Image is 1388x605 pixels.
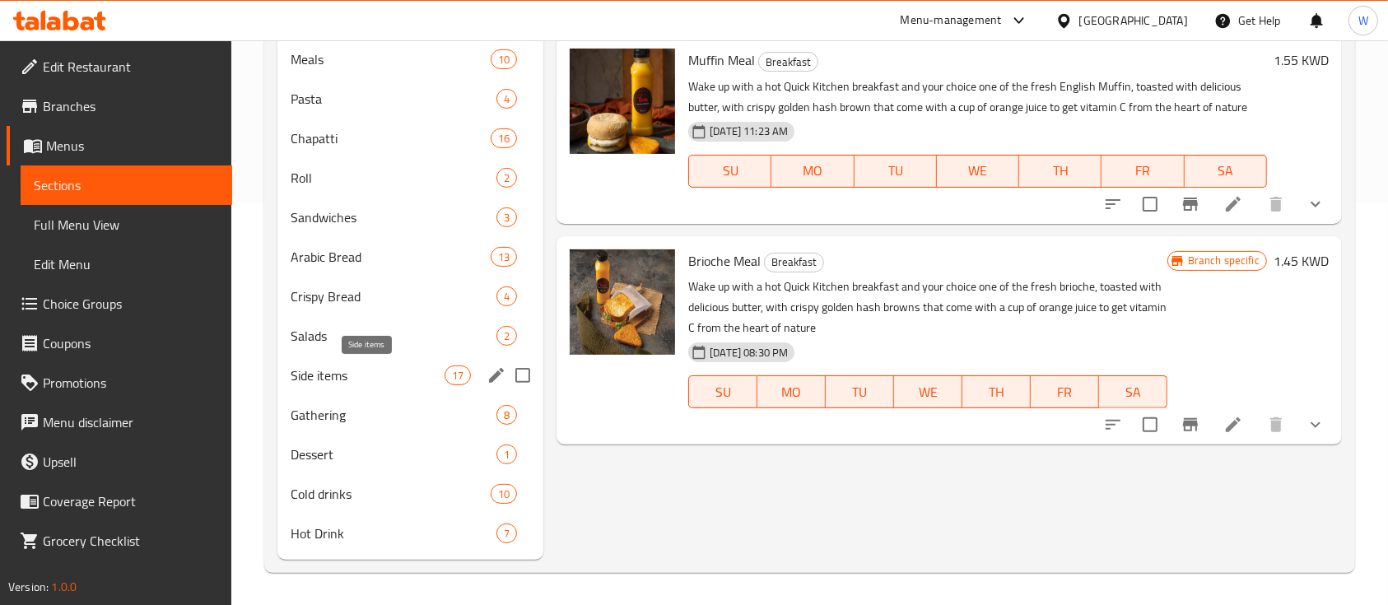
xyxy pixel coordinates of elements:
[497,91,516,107] span: 4
[491,486,516,502] span: 10
[43,412,219,432] span: Menu disclaimer
[43,491,219,511] span: Coverage Report
[894,375,962,408] button: WE
[291,49,491,69] span: Meals
[696,159,765,183] span: SU
[291,444,496,464] span: Dessert
[570,49,675,154] img: Muffin Meal
[1306,415,1325,435] svg: Show Choices
[46,136,219,156] span: Menus
[51,576,77,598] span: 1.0.0
[496,168,517,188] div: items
[43,452,219,472] span: Upsell
[34,175,219,195] span: Sections
[291,247,491,267] span: Arabic Bread
[497,328,516,344] span: 2
[759,53,817,72] span: Breakfast
[1093,184,1133,224] button: sort-choices
[497,210,516,226] span: 3
[34,215,219,235] span: Full Menu View
[497,447,516,463] span: 1
[7,403,232,442] a: Menu disclaimer
[277,277,543,316] div: Crispy Bread4
[277,316,543,356] div: Salads2
[1093,405,1133,444] button: sort-choices
[1108,159,1177,183] span: FR
[7,323,232,363] a: Coupons
[1133,407,1167,442] span: Select to update
[445,368,470,384] span: 17
[757,375,826,408] button: MO
[1181,253,1266,268] span: Branch specific
[764,253,824,272] div: Breakfast
[7,521,232,561] a: Grocery Checklist
[291,286,496,306] span: Crispy Bread
[496,524,517,543] div: items
[34,254,219,274] span: Edit Menu
[937,155,1019,188] button: WE
[21,244,232,284] a: Edit Menu
[277,40,543,79] div: Meals10
[861,159,930,183] span: TU
[7,47,232,86] a: Edit Restaurant
[1079,12,1188,30] div: [GEOGRAPHIC_DATA]
[1185,155,1267,188] button: SA
[497,289,516,305] span: 4
[765,253,823,272] span: Breakfast
[291,524,496,543] span: Hot Drink
[1358,12,1368,30] span: W
[291,128,491,148] div: Chapatti
[688,249,761,273] span: Brioche Meal
[1296,405,1335,444] button: show more
[943,159,1013,183] span: WE
[291,326,496,346] span: Salads
[491,249,516,265] span: 13
[291,365,445,385] span: Side items
[491,128,517,148] div: items
[901,380,956,404] span: WE
[277,158,543,198] div: Roll2
[688,277,1167,338] p: Wake up with a hot Quick Kitchen breakfast and your choice one of the fresh brioche, toasted with...
[21,165,232,205] a: Sections
[1306,194,1325,214] svg: Show Choices
[291,484,491,504] span: Cold drinks
[1133,187,1167,221] span: Select to update
[43,57,219,77] span: Edit Restaurant
[7,284,232,323] a: Choice Groups
[1031,375,1099,408] button: FR
[771,155,854,188] button: MO
[43,333,219,353] span: Coupons
[1274,49,1329,72] h6: 1.55 KWD
[1019,155,1102,188] button: TH
[491,247,517,267] div: items
[21,205,232,244] a: Full Menu View
[1256,405,1296,444] button: delete
[43,294,219,314] span: Choice Groups
[277,474,543,514] div: Cold drinks10
[43,373,219,393] span: Promotions
[826,375,894,408] button: TU
[491,131,516,147] span: 16
[277,237,543,277] div: Arabic Bread13
[688,155,771,188] button: SU
[1223,415,1243,435] a: Edit menu item
[43,96,219,116] span: Branches
[291,405,496,425] span: Gathering
[758,52,818,72] div: Breakfast
[291,89,496,109] div: Pasta
[291,168,496,188] div: Roll
[43,531,219,551] span: Grocery Checklist
[491,484,517,504] div: items
[703,123,794,139] span: [DATE] 11:23 AM
[688,375,757,408] button: SU
[703,345,794,361] span: [DATE] 08:30 PM
[491,52,516,67] span: 10
[7,363,232,403] a: Promotions
[7,442,232,482] a: Upsell
[7,482,232,521] a: Coverage Report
